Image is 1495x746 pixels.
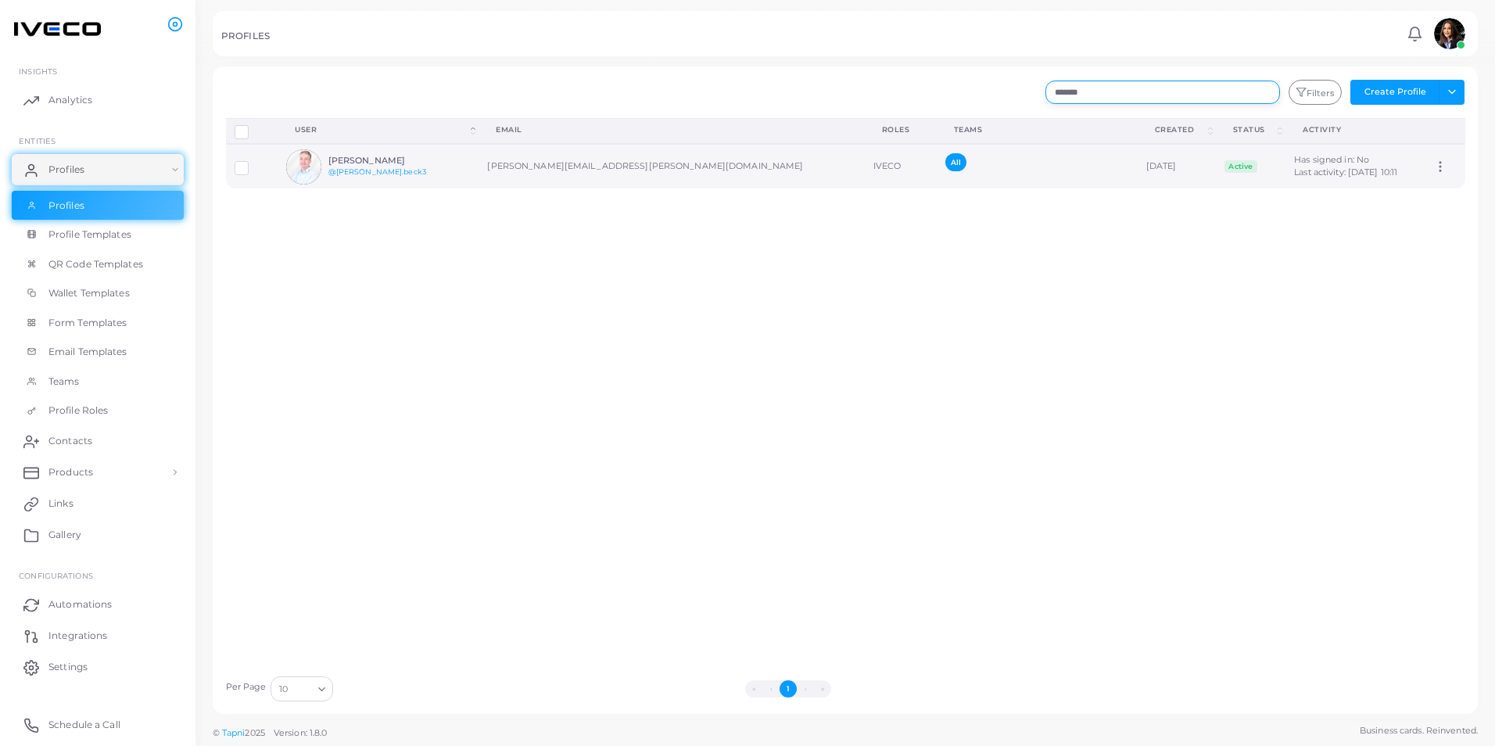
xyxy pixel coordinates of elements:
[328,156,443,166] h6: [PERSON_NAME]
[1294,167,1397,178] span: Last activity: [DATE] 10:11
[12,278,184,308] a: Wallet Templates
[48,286,130,300] span: Wallet Templates
[226,118,278,144] th: Row-selection
[780,680,797,698] button: Go to page 1
[289,680,312,698] input: Search for option
[12,488,184,519] a: Links
[12,367,184,396] a: Teams
[12,84,184,116] a: Analytics
[12,709,184,741] a: Schedule a Call
[12,651,184,683] a: Settings
[48,375,80,389] span: Teams
[213,726,327,740] span: ©
[48,528,81,542] span: Gallery
[1289,80,1342,105] button: Filters
[48,316,127,330] span: Form Templates
[19,571,93,580] span: Configurations
[12,191,184,221] a: Profiles
[12,220,184,249] a: Profile Templates
[12,337,184,367] a: Email Templates
[48,257,143,271] span: QR Code Templates
[48,403,108,418] span: Profile Roles
[48,597,112,612] span: Automations
[882,124,920,135] div: Roles
[1138,144,1216,188] td: [DATE]
[865,144,937,188] td: IVECO
[12,425,184,457] a: Contacts
[1429,18,1469,49] a: avatar
[295,124,468,135] div: User
[48,718,120,732] span: Schedule a Call
[1425,118,1465,144] th: Action
[271,676,333,701] div: Search for option
[12,396,184,425] a: Profile Roles
[48,199,84,213] span: Profiles
[1434,18,1465,49] img: avatar
[19,136,56,145] span: ENTITIES
[12,620,184,651] a: Integrations
[479,144,864,188] td: [PERSON_NAME][EMAIL_ADDRESS][PERSON_NAME][DOMAIN_NAME]
[12,589,184,620] a: Automations
[14,15,101,44] img: logo
[1350,80,1439,105] button: Create Profile
[1360,724,1478,737] span: Business cards. Reinvented.
[1303,124,1407,135] div: activity
[221,30,270,41] h5: PROFILES
[286,149,321,185] img: avatar
[954,124,1120,135] div: Teams
[337,680,1239,698] ul: Pagination
[279,681,288,698] span: 10
[1155,124,1205,135] div: Created
[12,519,184,551] a: Gallery
[48,345,127,359] span: Email Templates
[19,66,57,76] span: INSIGHTS
[12,308,184,338] a: Form Templates
[1233,124,1275,135] div: Status
[945,153,966,171] span: All
[1294,154,1369,165] span: Has signed in: No
[1224,160,1257,173] span: Active
[496,124,847,135] div: Email
[328,167,426,176] a: @[PERSON_NAME].beck3
[48,228,131,242] span: Profile Templates
[48,497,73,511] span: Links
[48,434,92,448] span: Contacts
[222,727,246,738] a: Tapni
[48,660,88,674] span: Settings
[226,681,267,694] label: Per Page
[48,629,107,643] span: Integrations
[12,457,184,488] a: Products
[274,727,328,738] span: Version: 1.8.0
[48,93,92,107] span: Analytics
[12,249,184,279] a: QR Code Templates
[48,465,93,479] span: Products
[12,154,184,185] a: Profiles
[245,726,264,740] span: 2025
[48,163,84,177] span: Profiles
